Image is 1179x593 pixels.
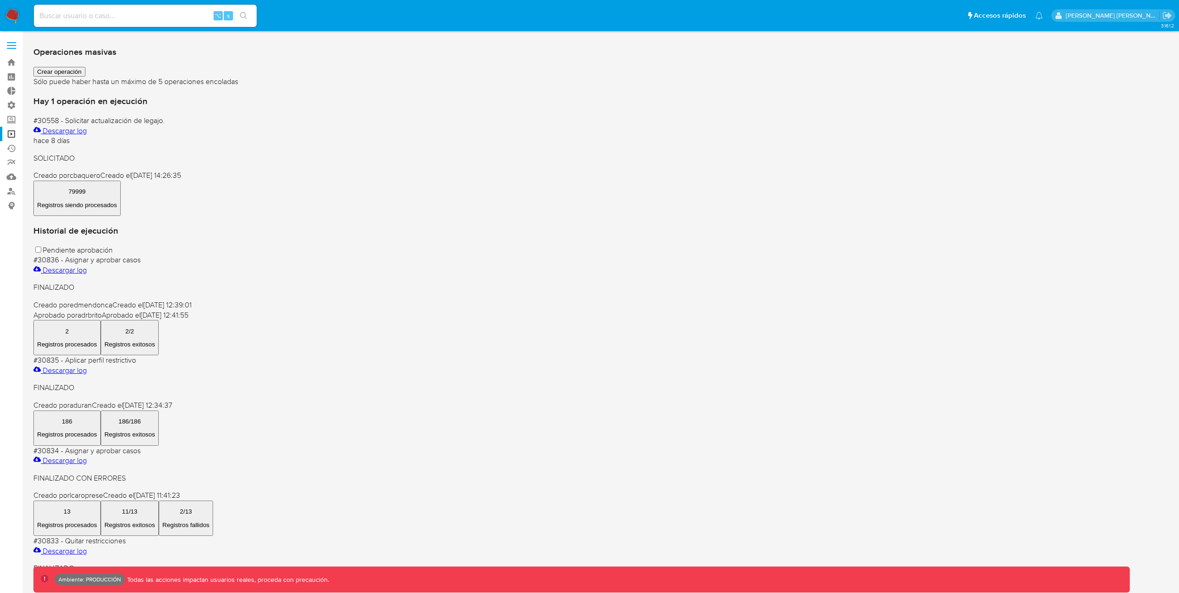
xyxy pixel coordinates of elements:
[34,10,257,22] input: Buscar usuario o caso...
[125,575,329,584] p: Todas las acciones impactan usuarios reales, proceda con precaución.
[974,11,1026,20] span: Accesos rápidos
[1066,11,1160,20] p: leidy.martinez@mercadolibre.com.co
[227,11,230,20] span: s
[1162,11,1172,20] a: Salir
[58,578,121,581] p: Ambiente: PRODUCCIÓN
[234,9,253,22] button: search-icon
[214,11,221,20] span: ⌥
[1035,12,1043,20] a: Notificaciones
